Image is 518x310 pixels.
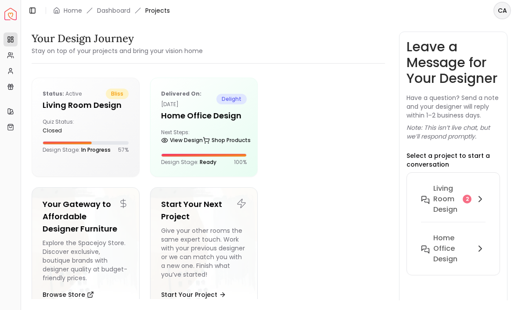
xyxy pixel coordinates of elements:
[161,286,226,303] button: Start Your Project
[64,6,82,15] a: Home
[43,99,129,111] h5: Living Room design
[106,89,129,99] span: bliss
[43,198,129,235] h5: Your Gateway to Affordable Designer Furniture
[494,3,510,18] span: CA
[406,151,500,169] p: Select a project to start a conversation
[406,93,500,120] p: Have a question? Send a note and your designer will reply within 1–2 business days.
[43,127,82,134] div: closed
[414,229,493,268] button: Home Office Design
[43,118,82,134] div: Quiz Status:
[32,32,203,46] h3: Your Design Journey
[43,239,129,282] div: Explore the Spacejoy Store. Discover exclusive, boutique brands with designer quality at budget-f...
[234,159,247,166] p: 100 %
[32,46,203,55] small: Stay on top of your projects and bring your vision home
[493,2,511,19] button: CA
[406,39,500,86] h3: Leave a Message for Your Designer
[216,94,247,104] span: delight
[97,6,130,15] a: Dashboard
[161,198,247,223] h5: Start Your Next Project
[433,233,471,264] h6: Home Office Design
[43,90,64,97] b: Status:
[161,129,247,146] div: Next Steps:
[414,180,493,229] button: Living Room design2
[161,226,247,282] div: Give your other rooms the same expert touch. Work with your previous designer or we can match you...
[145,6,170,15] span: Projects
[161,110,247,122] h5: Home Office Design
[43,89,82,99] p: active
[53,6,170,15] nav: breadcrumb
[81,146,111,153] span: In Progress
[161,90,201,97] b: Delivered on:
[433,183,459,215] h6: Living Room design
[43,286,94,303] button: Browse Store
[161,159,216,166] p: Design Stage:
[200,158,216,166] span: Ready
[43,146,111,153] p: Design Stage:
[406,123,500,141] p: Note: This isn’t live chat, but we’ll respond promptly.
[118,146,129,153] p: 57 %
[161,134,203,146] a: View Design
[4,8,17,20] a: Spacejoy
[203,134,251,146] a: Shop Products
[161,89,217,110] p: [DATE]
[463,195,471,203] div: 2
[4,8,17,20] img: Spacejoy Logo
